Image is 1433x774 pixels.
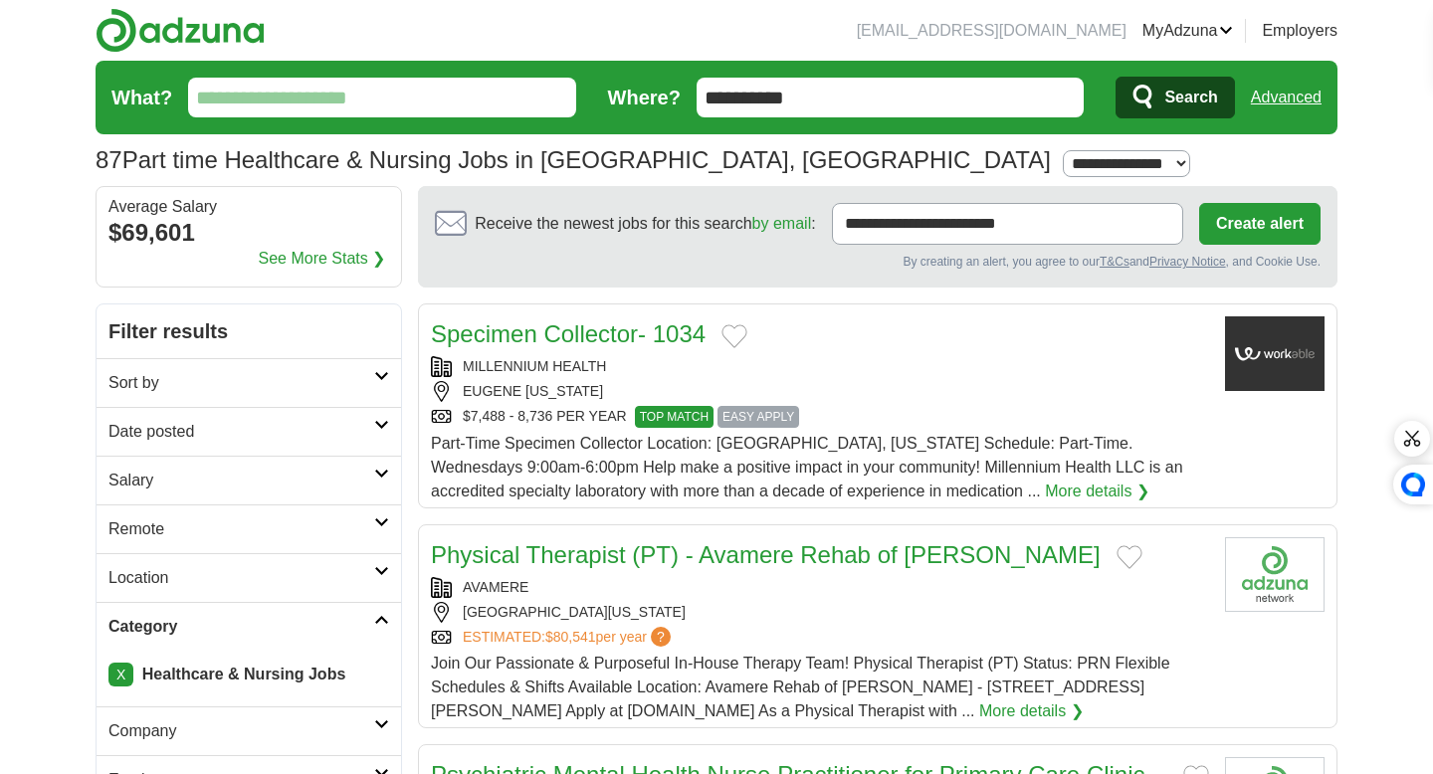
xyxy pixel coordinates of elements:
li: [EMAIL_ADDRESS][DOMAIN_NAME] [857,19,1126,43]
a: Advanced [1251,78,1322,117]
a: Date posted [97,407,401,456]
h2: Filter results [97,304,401,358]
a: AVAMERE [463,579,528,595]
a: Category [97,602,401,651]
img: Adzuna logo [96,8,265,53]
div: $69,601 [108,215,389,251]
a: by email [752,215,812,232]
div: By creating an alert, you agree to our and , and Cookie Use. [435,253,1321,271]
a: See More Stats ❯ [259,247,386,271]
a: More details ❯ [1045,480,1149,503]
h1: Part time Healthcare & Nursing Jobs in [GEOGRAPHIC_DATA], [GEOGRAPHIC_DATA] [96,146,1051,173]
span: Part-Time Specimen Collector Location: [GEOGRAPHIC_DATA], [US_STATE] Schedule: Part-Time. Wednesd... [431,435,1183,499]
button: Search [1116,77,1234,118]
h2: Date posted [108,420,374,444]
a: Specimen Collector- 1034 [431,320,706,347]
span: Search [1164,78,1217,117]
label: What? [111,83,172,112]
h2: Sort by [108,371,374,395]
div: $7,488 - 8,736 PER YEAR [431,406,1209,428]
a: Company [97,706,401,755]
h2: Salary [108,469,374,492]
img: Company logo [1225,316,1325,391]
label: Where? [608,83,681,112]
a: More details ❯ [979,699,1084,723]
img: Avamere logo [1225,537,1325,612]
a: Privacy Notice [1149,255,1226,269]
span: EASY APPLY [717,406,799,428]
span: ? [651,627,671,647]
h2: Company [108,719,374,743]
a: Remote [97,504,401,553]
a: Physical Therapist (PT) - Avamere Rehab of [PERSON_NAME] [431,541,1101,568]
h2: Location [108,566,374,590]
strong: Healthcare & Nursing Jobs [142,666,346,682]
button: Add to favorite jobs [1117,545,1142,569]
a: Sort by [97,358,401,407]
span: 87 [96,142,122,178]
span: TOP MATCH [635,406,714,428]
h2: Remote [108,517,374,541]
span: Join Our Passionate & Purposeful In-House Therapy Team! Physical Therapist (PT) Status: PRN Flexi... [431,655,1170,719]
a: Location [97,553,401,602]
a: MyAdzuna [1142,19,1234,43]
div: Average Salary [108,199,389,215]
span: Receive the newest jobs for this search : [475,212,815,236]
a: Employers [1262,19,1337,43]
a: ESTIMATED:$80,541per year? [463,627,675,648]
a: X [108,663,133,686]
button: Create alert [1199,203,1321,245]
button: Add to favorite jobs [721,324,747,348]
div: [GEOGRAPHIC_DATA][US_STATE] [431,602,1209,623]
h2: Category [108,615,374,639]
div: MILLENNIUM HEALTH [431,356,1209,377]
a: T&Cs [1100,255,1129,269]
div: EUGENE [US_STATE] [431,381,1209,402]
a: Salary [97,456,401,504]
span: $80,541 [545,629,596,645]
